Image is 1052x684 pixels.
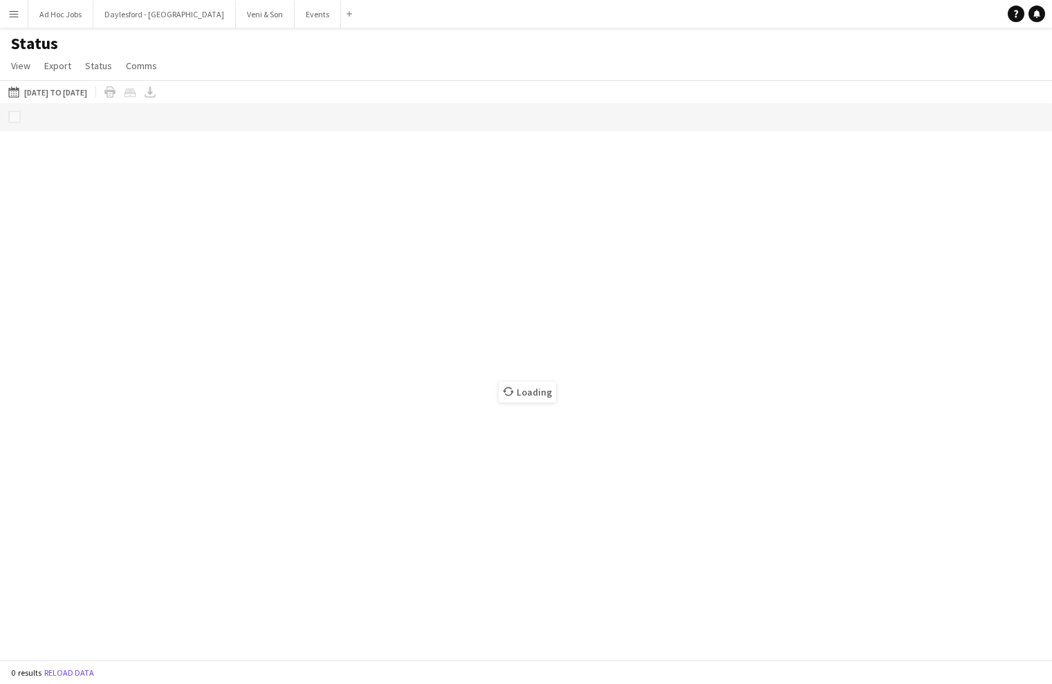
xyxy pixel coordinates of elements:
a: Export [39,57,77,75]
a: Comms [120,57,163,75]
span: Loading [499,382,556,403]
button: [DATE] to [DATE] [6,84,90,100]
a: Status [80,57,118,75]
button: Daylesford - [GEOGRAPHIC_DATA] [93,1,236,28]
span: Comms [126,59,157,72]
span: Export [44,59,71,72]
span: View [11,59,30,72]
span: Status [85,59,112,72]
button: Reload data [41,665,97,681]
button: Veni & Son [236,1,295,28]
a: View [6,57,36,75]
button: Events [295,1,341,28]
button: Ad Hoc Jobs [28,1,93,28]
